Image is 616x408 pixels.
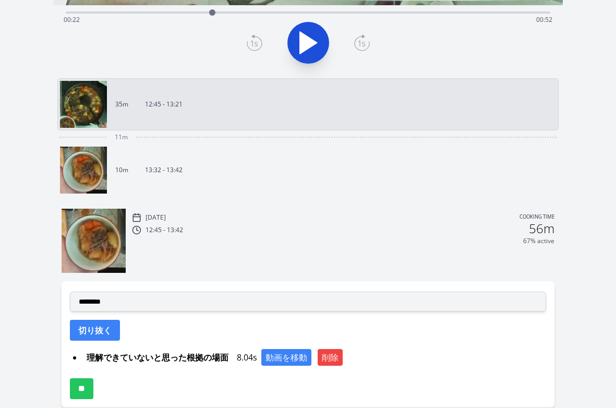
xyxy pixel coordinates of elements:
[60,147,107,194] img: 250828043330_thumb.jpeg
[115,100,128,109] p: 35m
[146,213,166,222] p: [DATE]
[318,349,343,366] button: 削除
[62,209,126,273] img: 250828043330_thumb.jpeg
[145,100,183,109] p: 12:45 - 13:21
[70,320,120,341] button: 切り抜く
[115,133,128,141] span: 11m
[145,166,183,174] p: 13:32 - 13:42
[115,166,128,174] p: 10m
[82,349,547,366] div: 8.04s
[146,226,183,234] p: 12:45 - 13:42
[64,15,80,24] span: 00:22
[520,213,554,222] p: Cooking time
[82,349,233,366] span: 理解できていないと思った根拠の場面
[60,81,107,128] img: 250828034639_thumb.jpeg
[529,222,554,235] h2: 56m
[261,349,311,366] button: 動画を移動
[536,15,552,24] span: 00:52
[523,237,554,245] p: 67% active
